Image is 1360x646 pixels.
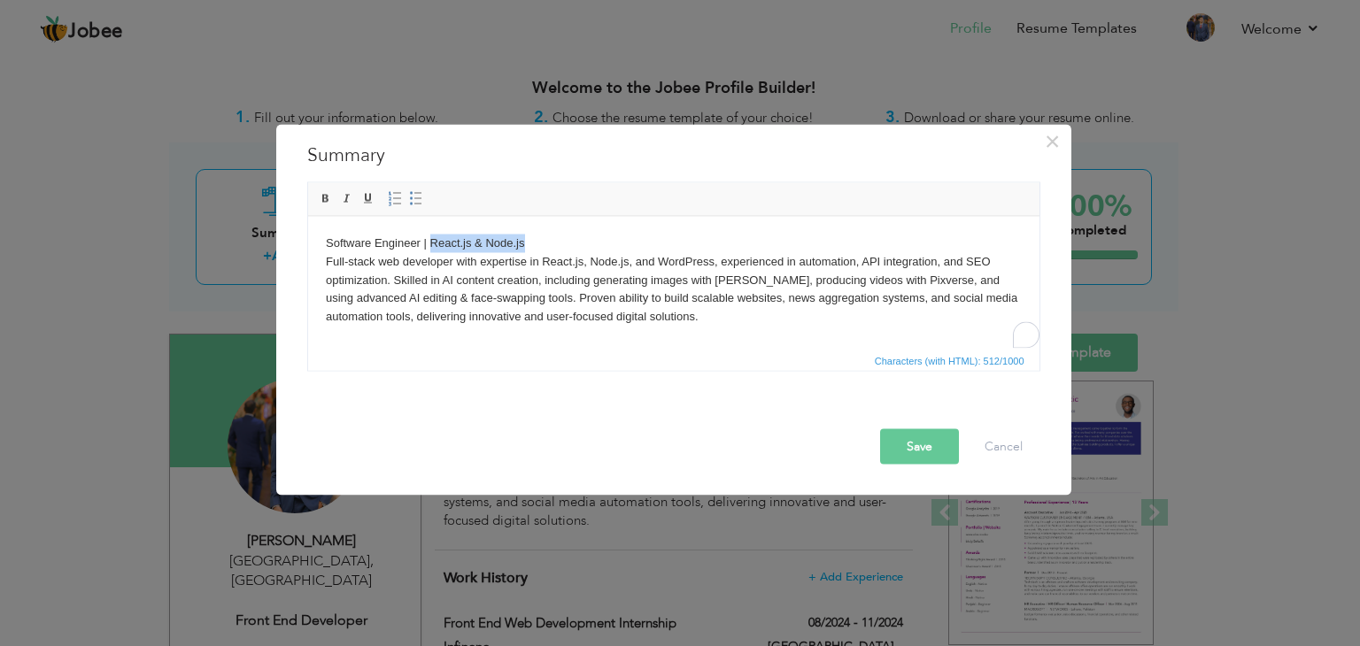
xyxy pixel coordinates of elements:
[880,429,959,465] button: Save
[337,189,357,209] a: Italic
[1039,127,1067,156] button: Close
[316,189,336,209] a: Bold
[406,189,426,209] a: Insert/Remove Bulleted List
[359,189,378,209] a: Underline
[967,429,1040,465] button: Cancel
[308,217,1039,350] iframe: Rich Text Editor, summaryEditor
[871,353,1028,369] span: Characters (with HTML): 512/1000
[307,142,1040,169] h3: Summary
[1045,126,1060,158] span: ×
[871,353,1030,369] div: Statistics
[385,189,405,209] a: Insert/Remove Numbered List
